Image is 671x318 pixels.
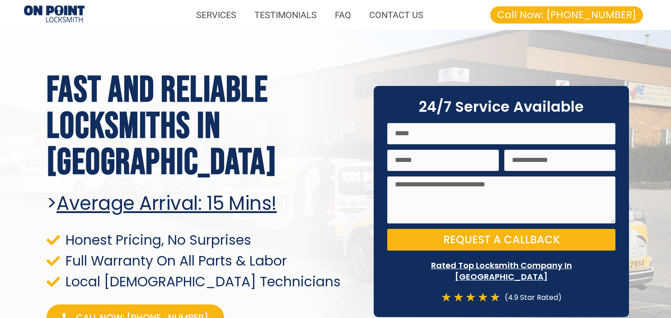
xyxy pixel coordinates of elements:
span: Local [DEMOGRAPHIC_DATA] Technicians [63,275,341,288]
i: ★ [478,291,488,304]
p: Rated Top Locksmith Company In [GEOGRAPHIC_DATA] [387,260,615,282]
form: On Point Locksmith [387,123,615,256]
span: Request a Callback [443,234,560,245]
span: Call Now: [PHONE_NUMBER] [497,10,636,20]
a: TESTIMONIALS [245,5,326,25]
i: ★ [453,291,464,304]
button: Request a Callback [387,229,615,251]
u: Average arrival: 15 Mins! [56,190,277,217]
img: Locksmiths Locations 1 [24,5,84,24]
a: CONTACT US [360,5,432,25]
h2: > [47,192,361,215]
div: (4.9 Star Rated) [500,291,562,304]
a: SERVICES [187,5,245,25]
span: Honest Pricing, No Surprises [63,234,251,246]
h2: 24/7 Service Available [387,100,615,114]
span: Full Warranty On All Parts & Labor [63,255,287,267]
i: ★ [441,291,451,304]
nav: Menu [94,5,432,25]
div: 4.7/5 [441,291,500,304]
a: FAQ [326,5,360,25]
i: ★ [490,291,500,304]
a: Call Now: [PHONE_NUMBER] [490,6,643,24]
h1: Fast and Reliable Locksmiths In [GEOGRAPHIC_DATA] [47,72,361,181]
i: ★ [465,291,476,304]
